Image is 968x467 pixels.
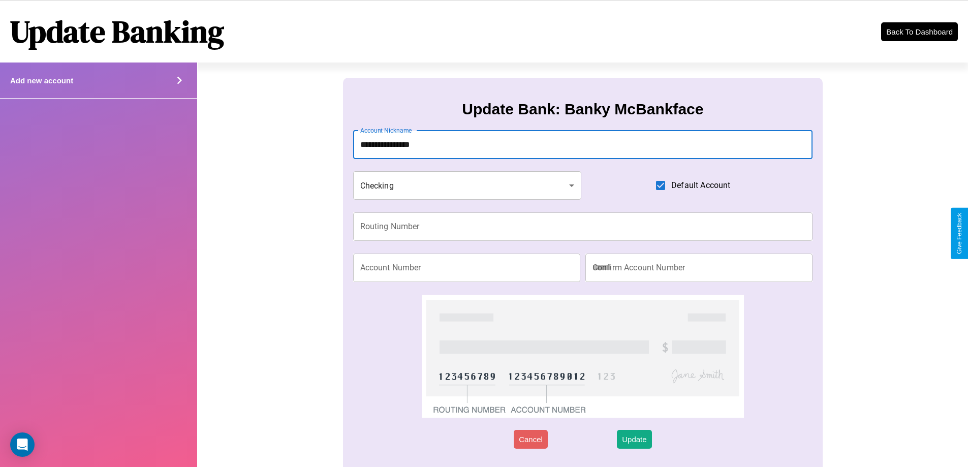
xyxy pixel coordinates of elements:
h1: Update Banking [10,11,224,52]
div: Open Intercom Messenger [10,432,35,457]
span: Default Account [671,179,730,192]
img: check [422,295,743,418]
button: Back To Dashboard [881,22,958,41]
div: Give Feedback [956,213,963,254]
div: Checking [353,171,582,200]
h4: Add new account [10,76,73,85]
label: Account Nickname [360,126,412,135]
button: Update [617,430,651,449]
button: Cancel [514,430,548,449]
h3: Update Bank: Banky McBankface [462,101,703,118]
